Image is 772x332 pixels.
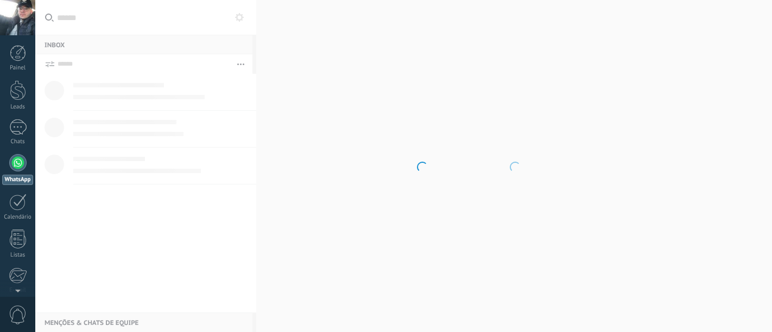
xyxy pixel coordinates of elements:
div: Leads [2,104,34,111]
div: Calendário [2,214,34,221]
div: Listas [2,252,34,259]
div: WhatsApp [2,175,33,185]
div: Chats [2,138,34,145]
div: Painel [2,65,34,72]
